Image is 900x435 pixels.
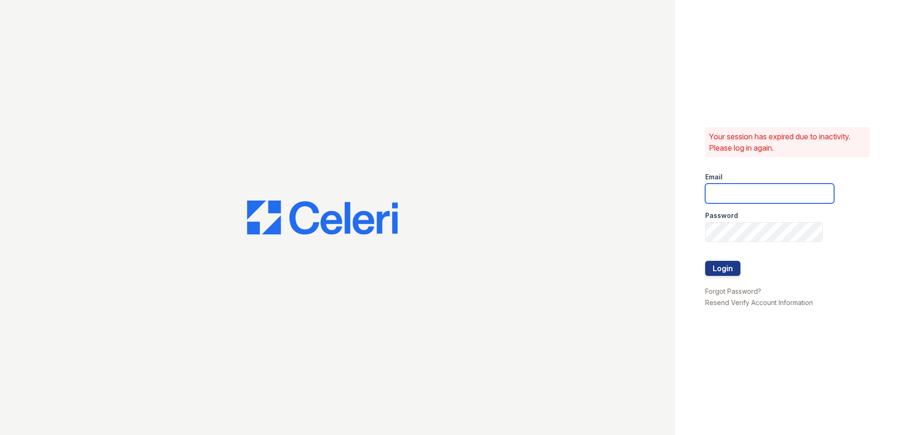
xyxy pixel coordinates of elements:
img: CE_Logo_Blue-a8612792a0a2168367f1c8372b55b34899dd931a85d93a1a3d3e32e68fde9ad4.png [247,201,398,234]
a: Forgot Password? [705,287,761,295]
label: Password [705,211,738,220]
label: Email [705,172,723,182]
button: Login [705,261,740,276]
p: Your session has expired due to inactivity. Please log in again. [709,131,866,153]
a: Resend Verify Account Information [705,298,813,306]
